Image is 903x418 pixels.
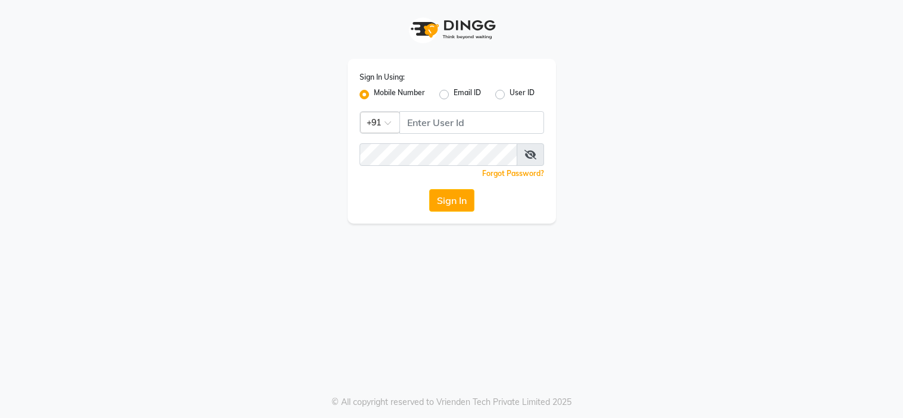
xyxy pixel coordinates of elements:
[454,87,481,102] label: Email ID
[399,111,544,134] input: Username
[360,72,405,83] label: Sign In Using:
[374,87,425,102] label: Mobile Number
[510,87,535,102] label: User ID
[482,169,544,178] a: Forgot Password?
[360,143,517,166] input: Username
[404,12,499,47] img: logo1.svg
[429,189,474,212] button: Sign In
